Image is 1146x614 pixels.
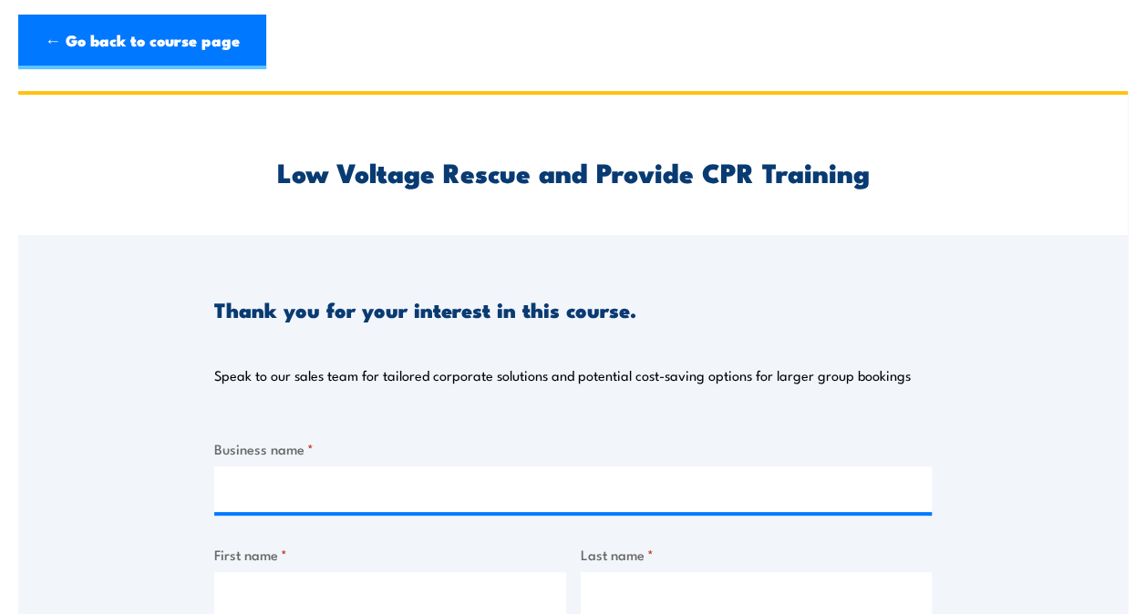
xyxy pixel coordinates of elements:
[214,544,566,565] label: First name
[214,159,932,183] h2: Low Voltage Rescue and Provide CPR Training
[581,544,933,565] label: Last name
[214,299,636,320] h3: Thank you for your interest in this course.
[214,438,932,459] label: Business name
[18,15,266,69] a: ← Go back to course page
[214,366,911,384] p: Speak to our sales team for tailored corporate solutions and potential cost-saving options for la...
